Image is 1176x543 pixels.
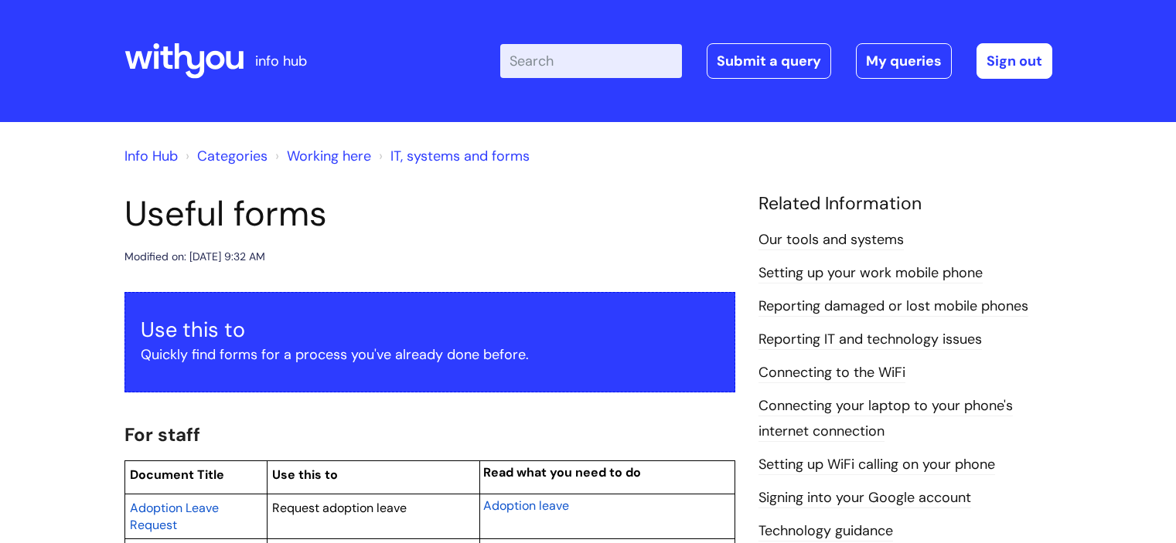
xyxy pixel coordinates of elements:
a: Setting up your work mobile phone [758,263,983,283]
a: IT, systems and forms [390,147,530,165]
div: Modified on: [DATE] 9:32 AM [124,247,265,266]
div: | - [500,43,1052,79]
a: Technology guidance [758,521,893,541]
h3: Use this to [141,317,719,342]
h1: Useful forms [124,193,735,235]
a: Working here [287,147,371,165]
p: info hub [255,49,307,73]
a: Setting up WiFi calling on your phone [758,455,995,475]
a: Reporting IT and technology issues [758,330,982,350]
a: Info Hub [124,147,178,165]
li: Solution home [182,144,268,168]
a: Connecting to the WiFi [758,363,905,383]
a: Connecting your laptop to your phone's internet connection [758,396,1013,441]
li: Working here [271,144,371,168]
h4: Related Information [758,193,1052,215]
a: Sign out [977,43,1052,79]
span: Request adoption leave [272,500,407,516]
a: Reporting damaged or lost mobile phones [758,297,1028,317]
a: Submit a query [707,43,831,79]
span: Adoption leave [483,497,569,514]
p: Quickly find forms for a process you've already done before. [141,342,719,367]
a: Our tools and systems [758,230,904,250]
a: Categories [197,147,268,165]
a: My queries [856,43,952,79]
span: Document Title [130,467,224,483]
span: Read what you need to do [483,464,641,480]
li: IT, systems and forms [375,144,530,168]
a: Adoption leave [483,496,569,514]
span: For staff [124,423,200,446]
a: Signing into your Google account [758,488,971,508]
span: Use this to [272,467,338,483]
a: Adoption Leave Request [130,498,219,534]
span: Adoption Leave Request [130,500,219,533]
input: Search [500,44,682,78]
